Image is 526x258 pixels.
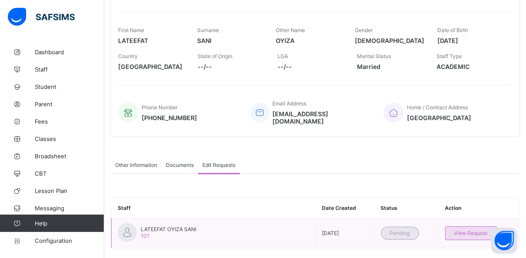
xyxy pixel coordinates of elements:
[142,104,178,111] span: Phone Number
[198,53,232,59] span: State of Origin
[355,37,424,44] span: [DEMOGRAPHIC_DATA]
[118,63,185,70] span: [GEOGRAPHIC_DATA]
[276,27,305,33] span: Other Name
[141,232,149,239] span: 101
[166,162,194,168] span: Documents
[357,63,423,70] span: Married
[438,198,519,218] th: Action
[35,205,104,212] span: Messaging
[198,63,264,70] span: --/--
[357,53,391,59] span: Marital Status
[118,223,136,242] img: default.svg
[437,63,503,70] span: ACADEMIC
[374,198,438,218] th: Status
[407,104,468,111] span: Home / Contract Address
[197,27,219,33] span: Surname
[454,230,488,236] span: View Request
[115,162,157,168] span: Other Information
[35,170,104,177] span: CBT
[322,230,367,236] span: [DATE]
[141,226,196,232] span: LATEEFAT OYIZA SANI
[355,27,373,33] span: Gender
[273,110,371,125] span: [EMAIL_ADDRESS][DOMAIN_NAME]
[8,8,75,26] img: safsims
[35,83,104,90] span: Student
[35,220,104,227] span: Help
[112,198,315,218] th: Staff
[35,135,104,142] span: Classes
[437,27,468,33] span: Date of Birth
[35,101,104,108] span: Parent
[202,162,235,168] span: Edit Requests
[142,114,197,121] span: [PHONE_NUMBER]
[35,237,104,244] span: Configuration
[491,228,517,254] button: Open asap
[390,230,410,236] span: Pending
[278,53,288,59] span: LGA
[437,37,503,44] span: [DATE]
[407,114,471,121] span: [GEOGRAPHIC_DATA]
[118,53,138,59] span: Country
[118,37,184,44] span: LATEEFAT
[276,37,342,44] span: OYIZA
[273,100,307,107] span: Email Address
[278,63,344,70] span: --/--
[35,49,104,56] span: Dashboard
[197,37,263,44] span: SANI
[118,27,144,33] span: First Name
[35,66,104,73] span: Staff
[35,153,104,160] span: Broadsheet
[315,198,374,218] th: Date Created
[35,118,104,125] span: Fees
[437,53,462,59] span: Staff Type
[35,187,104,194] span: Lesson Plan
